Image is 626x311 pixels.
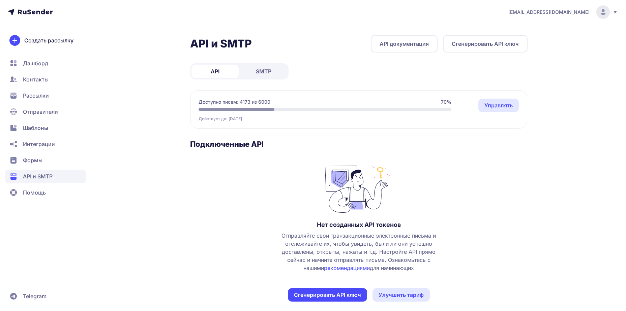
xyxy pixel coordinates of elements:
a: Управлять [478,99,519,112]
span: API [211,67,219,75]
span: Дашборд [23,59,48,67]
span: API и SMTP [23,172,53,180]
span: Отправители [23,108,58,116]
button: Сгенерировать API ключ [443,35,528,53]
a: Улучшить тариф [372,288,430,302]
span: Доступно писем: 4173 из 6000 [199,99,270,105]
a: рекомендациями [324,265,370,271]
span: 70% [441,99,451,105]
a: API документация [371,35,438,53]
button: Сгенерировать API ключ [288,288,367,302]
a: API [191,65,239,78]
span: Действует до: [DATE] [199,116,242,122]
span: Telegram [23,292,47,300]
a: Telegram [5,289,86,303]
span: Отправляйте свои транзакционные электронные письма и отслеживайте их, чтобы увидеть, были ли они ... [275,232,442,272]
span: Создать рассылку [24,36,73,44]
span: Формы [23,156,42,164]
h3: Нет созданных API токенов [317,221,401,229]
span: Интеграции [23,140,55,148]
img: no_photo [325,162,392,213]
span: Шаблоны [23,124,48,132]
span: Рассылки [23,92,49,100]
span: SMTP [256,67,271,75]
h3: Подключенные API [190,139,528,149]
h2: API и SMTP [190,37,252,50]
a: SMTP [240,65,287,78]
span: Контакты [23,75,49,83]
span: Помощь [23,188,46,197]
span: [EMAIL_ADDRESS][DOMAIN_NAME] [508,9,590,15]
